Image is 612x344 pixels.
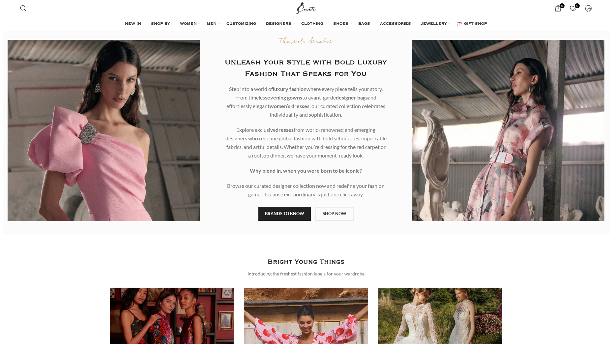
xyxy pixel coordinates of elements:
a: WOMEN [180,17,200,31]
span: ACCESSORIES [380,21,411,27]
p: Browse our curated designer collection now and redefine your fashion game—because extraordinary i... [225,182,387,199]
a: DESIGNERS [266,17,295,31]
span: MEN [207,21,217,27]
a: ACCESSORIES [380,17,414,31]
a: BRANDS TO KNOW [258,207,311,221]
span: CLOTHING [301,21,323,27]
span: CUSTOMIZING [226,21,256,27]
span: GIFT SHOP [464,21,487,27]
a: JEWELLERY [421,17,450,31]
p: The rule breaker [210,37,402,47]
a: CLOTHING [301,17,327,31]
p: Step into a world of where every piece tells your story. From timeless to avant-garde and effortl... [225,85,387,119]
p: Explore exclusive from world-renowned and emerging designers who redefine global fashion with bol... [225,126,387,160]
span: 0 [560,3,565,8]
a: 0 [551,2,565,15]
a: GIFT SHOP [457,17,487,31]
a: SHOP BY [151,17,173,31]
span: DESIGNERS [266,21,291,27]
a: SHOP NOW [315,207,354,221]
b: designer bags [336,94,368,100]
b: women’s dresses [270,103,309,109]
span: NEW IN [125,21,141,27]
b: evening gowns [267,94,302,100]
a: 0 [567,2,580,15]
a: MEN [207,17,220,31]
a: Site logo [295,5,317,11]
a: Search [17,2,30,15]
a: CUSTOMIZING [226,17,259,31]
span: SHOES [333,21,348,27]
b: luxury fashion [273,86,306,92]
div: Main navigation [17,17,595,31]
img: GiftBag [457,22,462,26]
span: WOMEN [180,21,197,27]
div: Introducing the freshest fashion labels for your wardrobe [248,270,364,277]
span: SHOP BY [151,21,170,27]
h3: Bright Young Things [268,257,344,267]
a: SHOES [333,17,352,31]
span: BAGS [358,21,370,27]
div: My Wishlist [567,2,580,15]
a: BAGS [358,17,373,31]
strong: Why blend in, when you were born to be iconic? [250,167,362,174]
span: JEWELLERY [421,21,447,27]
span: 0 [575,3,580,8]
h2: Unleash Your Style with Bold Luxury Fashion That Speaks for You [210,57,402,80]
b: dresses [276,127,294,133]
a: NEW IN [125,17,144,31]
